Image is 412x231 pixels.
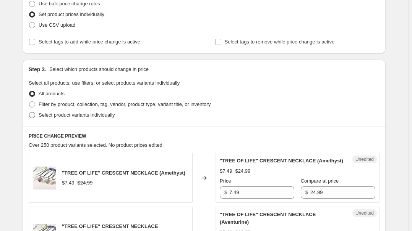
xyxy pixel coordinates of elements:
span: Select tags to add while price change is active [39,39,140,45]
p: Select which products should change in price [49,66,149,73]
span: Over 250 product variants selected. No product prices edited: [29,142,164,148]
h6: PRICE CHANGE PREVIEW [29,133,380,139]
span: Unedited [355,156,374,162]
span: Price [220,178,231,184]
span: "TREE OF LIFE" CRESCENT NECKLACE (Amethyst) [220,158,343,164]
span: "TREE OF LIFE" CRESCENT NECKLACE (Aventurine) [220,212,316,225]
span: $ [305,189,308,195]
span: Compare at price [301,178,339,184]
span: Use bulk price change rules [39,1,100,6]
div: $7.49 [62,179,75,187]
span: Select product variants individually [39,112,115,118]
span: Set product prices individually [39,11,104,17]
span: Unedited [355,210,374,216]
strike: $24.99 [235,167,251,175]
span: Use CSV upload [39,22,75,28]
span: $ [224,189,227,195]
div: $7.49 [220,167,232,175]
img: product-image-1527200860_1080x_699e67f4-8337-420a-ac56-c22ff5889f84_80x.jpg [33,167,56,189]
span: Select tags to remove while price change is active [225,39,335,45]
h2: Step 3. [29,66,46,73]
span: Select all products, use filters, or select products variants individually [29,80,180,86]
span: Filter by product, collection, tag, vendor, product type, variant title, or inventory [39,101,211,107]
span: All products [39,91,65,96]
span: "TREE OF LIFE" CRESCENT NECKLACE (Amethyst) [62,170,185,176]
strike: $24.99 [78,179,93,187]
